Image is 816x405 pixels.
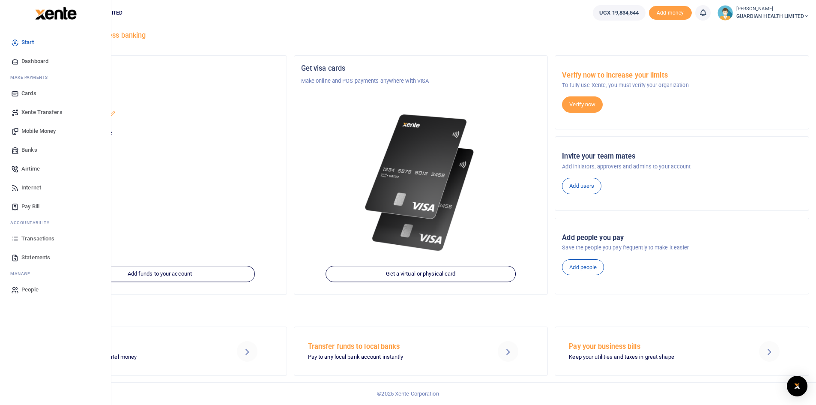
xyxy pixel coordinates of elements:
[33,306,809,315] h4: Make a transaction
[40,129,280,138] p: Your current account balance
[7,141,104,159] a: Banks
[33,31,809,40] h5: Welcome to better business banking
[15,74,48,81] span: ake Payments
[308,353,476,362] p: Pay to any local bank account instantly
[40,64,280,73] h5: Organization
[17,219,49,226] span: countability
[593,5,645,21] a: UGX 19,834,544
[47,342,215,351] h5: Send Mobile Money
[562,234,802,242] h5: Add people you pay
[562,96,603,113] a: Verify now
[589,5,649,21] li: Wallet ballance
[21,89,36,98] span: Cards
[7,84,104,103] a: Cards
[562,152,802,161] h5: Invite your team mates
[599,9,639,17] span: UGX 19,834,544
[649,6,692,20] span: Add money
[40,110,280,119] p: GUARDIAN HEALTH LIMITED
[301,64,541,73] h5: Get visa cards
[7,33,104,52] a: Start
[562,162,802,171] p: Add initiators, approvers and admins to your account
[787,376,807,396] div: Open Intercom Messenger
[21,108,63,117] span: Xente Transfers
[7,178,104,197] a: Internet
[717,5,733,21] img: profile-user
[7,52,104,71] a: Dashboard
[7,122,104,141] a: Mobile Money
[21,285,39,294] span: People
[40,140,280,148] h5: UGX 19,834,544
[649,9,692,15] a: Add money
[301,77,541,85] p: Make online and POS payments anywhere with VISA
[717,5,809,21] a: profile-user [PERSON_NAME] GUARDIAN HEALTH LIMITED
[65,266,255,282] a: Add funds to your account
[21,146,37,154] span: Banks
[562,81,802,90] p: To fully use Xente, you must verify your organization
[562,178,601,194] a: Add users
[569,353,737,362] p: Keep your utilities and taxes in great shape
[555,327,809,375] a: Pay your business bills Keep your utilities and taxes in great shape
[562,71,802,80] h5: Verify now to increase your limits
[21,183,41,192] span: Internet
[294,327,548,375] a: Transfer funds to local banks Pay to any local bank account instantly
[21,57,48,66] span: Dashboard
[35,7,77,20] img: logo-large
[21,165,40,173] span: Airtime
[308,342,476,351] h5: Transfer funds to local banks
[736,12,809,20] span: GUARDIAN HEALTH LIMITED
[649,6,692,20] li: Toup your wallet
[40,97,280,106] h5: Account
[569,342,737,351] h5: Pay your business bills
[33,327,287,375] a: Send Mobile Money MTN mobile money and Airtel money
[7,229,104,248] a: Transactions
[15,270,30,277] span: anage
[21,127,56,135] span: Mobile Money
[7,248,104,267] a: Statements
[21,38,34,47] span: Start
[47,353,215,362] p: MTN mobile money and Airtel money
[326,266,516,282] a: Get a virtual or physical card
[7,197,104,216] a: Pay Bill
[21,234,54,243] span: Transactions
[7,103,104,122] a: Xente Transfers
[34,9,77,16] a: logo-small logo-large logo-large
[7,159,104,178] a: Airtime
[7,71,104,84] li: M
[7,267,104,280] li: M
[562,259,604,276] a: Add people
[21,253,50,262] span: Statements
[7,216,104,229] li: Ac
[7,280,104,299] a: People
[562,243,802,252] p: Save the people you pay frequently to make it easier
[736,6,809,13] small: [PERSON_NAME]
[361,106,481,260] img: xente-_physical_cards.png
[40,77,280,85] p: GUARDIAN HEALTH LIMITED
[21,202,39,211] span: Pay Bill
